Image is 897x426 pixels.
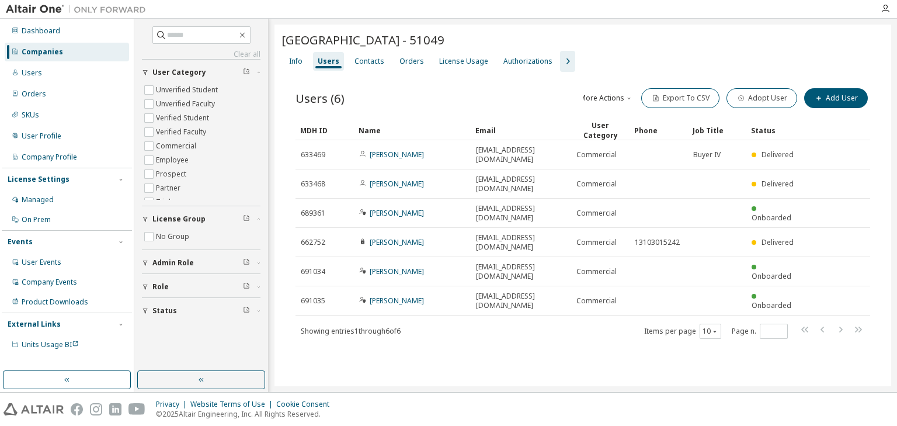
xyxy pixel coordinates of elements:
span: Admin Role [152,258,194,268]
label: Commercial [156,139,199,153]
div: Phone [634,121,683,140]
span: Commercial [576,296,617,306]
span: [EMAIL_ADDRESS][DOMAIN_NAME] [476,262,566,281]
a: [PERSON_NAME] [370,266,424,276]
div: Contacts [354,57,384,66]
img: youtube.svg [128,403,145,415]
div: Users [22,68,42,78]
div: Privacy [156,400,190,409]
div: Orders [22,89,46,99]
button: Admin Role [142,250,260,276]
a: [PERSON_NAME] [370,237,424,247]
span: Page n. [732,324,788,339]
span: [EMAIL_ADDRESS][DOMAIN_NAME] [476,175,566,193]
p: © 2025 Altair Engineering, Inc. All Rights Reserved. [156,409,336,419]
label: Verified Faculty [156,125,208,139]
button: Adopt User [726,88,797,108]
div: SKUs [22,110,39,120]
span: Clear filter [243,306,250,316]
a: Clear all [142,50,260,59]
div: Website Terms of Use [190,400,276,409]
span: Clear filter [243,68,250,77]
span: [GEOGRAPHIC_DATA] - 51049 [281,32,444,48]
span: Role [152,282,169,292]
a: [PERSON_NAME] [370,179,424,189]
div: Company Events [22,278,77,287]
label: No Group [156,230,192,244]
img: linkedin.svg [109,403,121,415]
label: Unverified Faculty [156,97,217,111]
div: Status [751,121,800,140]
button: 10 [703,327,718,336]
span: Commercial [576,150,617,160]
span: User Category [152,68,206,77]
button: Add User [804,88,868,108]
span: 689361 [301,209,325,218]
div: Authorizations [503,57,552,66]
label: Prospect [156,167,189,181]
img: Altair One [6,4,152,15]
div: MDH ID [300,121,349,140]
span: Commercial [576,209,617,218]
div: Companies [22,47,63,57]
div: Name [359,121,466,140]
span: [EMAIL_ADDRESS][DOMAIN_NAME] [476,146,566,164]
span: Onboarded [752,271,791,281]
div: License Usage [439,57,488,66]
button: User Category [142,60,260,85]
span: Showing entries 1 through 6 of 6 [301,326,401,336]
span: Status [152,306,177,316]
span: Delivered [762,237,794,247]
span: License Group [152,214,206,224]
div: On Prem [22,215,51,224]
div: User Category [576,120,625,140]
span: 691035 [301,296,325,306]
span: 633468 [301,179,325,189]
span: Units Usage BI [22,340,79,349]
div: External Links [8,320,61,329]
div: Email [475,121,566,140]
span: Commercial [576,267,617,276]
button: Role [142,274,260,300]
img: instagram.svg [90,403,102,415]
img: altair_logo.svg [4,403,64,415]
div: Dashboard [22,26,60,36]
a: [PERSON_NAME] [370,150,424,160]
button: Status [142,298,260,324]
div: License Settings [8,175,69,184]
div: Users [318,57,339,66]
span: 13103015242 [635,238,680,247]
div: User Profile [22,131,61,141]
span: Delivered [762,150,794,160]
a: [PERSON_NAME] [370,296,424,306]
div: Job Title [693,121,742,140]
button: License Group [142,206,260,232]
label: Employee [156,153,191,167]
div: Info [289,57,303,66]
div: Managed [22,195,54,205]
div: Cookie Consent [276,400,336,409]
button: More Actions [578,88,634,108]
span: Onboarded [752,300,791,310]
label: Partner [156,181,183,195]
div: Company Profile [22,153,77,162]
label: Verified Student [156,111,211,125]
span: Delivered [762,179,794,189]
button: Export To CSV [641,88,719,108]
a: [PERSON_NAME] [370,208,424,218]
div: Orders [399,57,424,66]
span: 691034 [301,267,325,276]
span: 633469 [301,150,325,160]
span: Clear filter [243,282,250,292]
span: [EMAIL_ADDRESS][DOMAIN_NAME] [476,233,566,252]
span: Clear filter [243,258,250,268]
span: [EMAIL_ADDRESS][DOMAIN_NAME] [476,292,566,310]
span: Onboarded [752,213,791,223]
span: Buyer IV [693,150,721,160]
span: Users (6) [295,90,345,106]
span: Clear filter [243,214,250,224]
span: Items per page [644,324,721,339]
div: Events [8,237,33,247]
span: Commercial [576,238,617,247]
img: facebook.svg [71,403,83,415]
